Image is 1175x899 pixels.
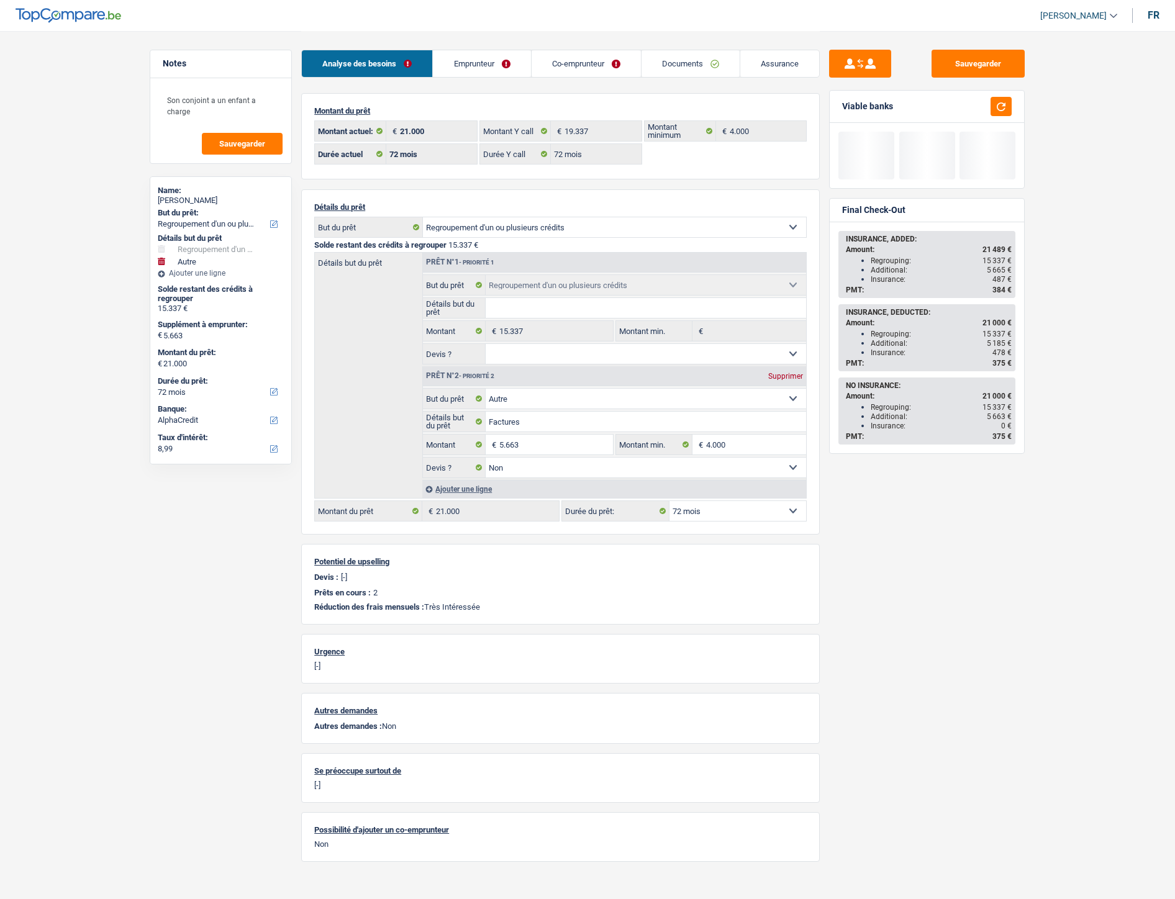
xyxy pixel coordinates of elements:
[158,186,284,196] div: Name:
[158,304,284,314] div: 15.337 €
[486,321,499,341] span: €
[158,330,162,340] span: €
[341,572,347,582] p: [-]
[871,256,1012,265] div: Regrouping:
[314,602,807,612] p: Très Intéressée
[846,235,1012,243] div: INSURANCE, ADDED:
[987,339,1012,348] span: 5 185 €
[423,389,486,409] label: But du prêt
[846,392,1012,400] div: Amount:
[158,196,284,206] div: [PERSON_NAME]
[302,50,432,77] a: Analyse des besoins
[314,602,424,612] span: Réduction des frais mensuels :
[314,721,807,731] p: Non
[373,588,378,597] p: 2
[1040,11,1107,21] span: [PERSON_NAME]
[423,321,486,341] label: Montant
[158,433,281,443] label: Taux d'intérêt:
[314,588,371,597] p: Prêts en cours :
[315,217,423,237] label: But du prêt
[842,101,893,112] div: Viable banks
[616,435,692,454] label: Montant min.
[158,359,162,369] span: €
[433,50,530,77] a: Emprunteur
[871,422,1012,430] div: Insurance:
[158,320,281,330] label: Supplément à emprunter:
[992,432,1012,441] span: 375 €
[314,721,382,731] span: Autres demandes :
[314,780,807,790] p: [-]
[982,392,1012,400] span: 21 000 €
[987,412,1012,421] span: 5 663 €
[480,121,551,141] label: Montant Y call
[158,348,281,358] label: Montant du prêt:
[386,121,400,141] span: €
[562,501,669,521] label: Durée du prêt:
[716,121,730,141] span: €
[871,275,1012,284] div: Insurance:
[616,321,692,341] label: Montant min.
[765,373,806,380] div: Supprimer
[314,557,807,566] p: Potentiel de upselling
[846,381,1012,390] div: NO INSURANCE:
[423,258,497,266] div: Prêt n°1
[163,58,279,69] h5: Notes
[158,404,281,414] label: Banque:
[314,825,807,834] p: Possibilité d'ajouter un co-emprunteur
[846,245,1012,254] div: Amount:
[486,435,499,454] span: €
[1001,422,1012,430] span: 0 €
[551,121,565,141] span: €
[158,269,284,278] div: Ajouter une ligne
[532,50,641,77] a: Co-emprunteur
[871,266,1012,274] div: Additional:
[423,458,486,477] label: Devis ?
[315,501,422,521] label: Montant du prêt
[871,348,1012,357] div: Insurance:
[871,403,1012,412] div: Regrouping:
[871,330,1012,338] div: Regrouping:
[1148,9,1159,21] div: fr
[448,240,478,250] span: 15.337 €
[992,275,1012,284] span: 487 €
[846,318,1012,327] div: Amount:
[871,339,1012,348] div: Additional:
[992,359,1012,368] span: 375 €
[423,344,486,364] label: Devis ?
[982,245,1012,254] span: 21 489 €
[422,480,806,498] div: Ajouter une ligne
[692,435,706,454] span: €
[219,140,265,148] span: Sauvegarder
[982,403,1012,412] span: 15 337 €
[992,286,1012,294] span: 384 €
[846,286,1012,294] div: PMT:
[314,202,807,212] p: Détails du prêt
[740,50,819,77] a: Assurance
[982,318,1012,327] span: 21 000 €
[314,661,807,671] p: [-]
[315,253,422,267] label: Détails but du prêt
[992,348,1012,357] span: 478 €
[314,839,807,849] p: Non
[423,275,486,295] label: But du prêt
[422,501,436,521] span: €
[842,205,905,215] div: Final Check-Out
[158,284,284,304] div: Solde restant des crédits à regrouper
[982,330,1012,338] span: 15 337 €
[932,50,1025,78] button: Sauvegarder
[423,412,486,431] label: Détails but du prêt
[480,144,551,164] label: Durée Y call
[846,308,1012,317] div: INSURANCE, DEDUCTED:
[846,432,1012,441] div: PMT:
[314,706,807,715] p: Autres demandes
[16,8,121,23] img: TopCompare Logo
[459,373,494,379] span: - Priorité 2
[982,256,1012,265] span: 15 337 €
[314,572,338,582] p: Devis :
[314,240,447,250] span: Solde restant des crédits à regrouper
[459,259,494,266] span: - Priorité 1
[315,121,386,141] label: Montant actuel:
[423,372,497,380] div: Prêt n°2
[423,298,486,318] label: Détails but du prêt
[645,121,716,141] label: Montant minimum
